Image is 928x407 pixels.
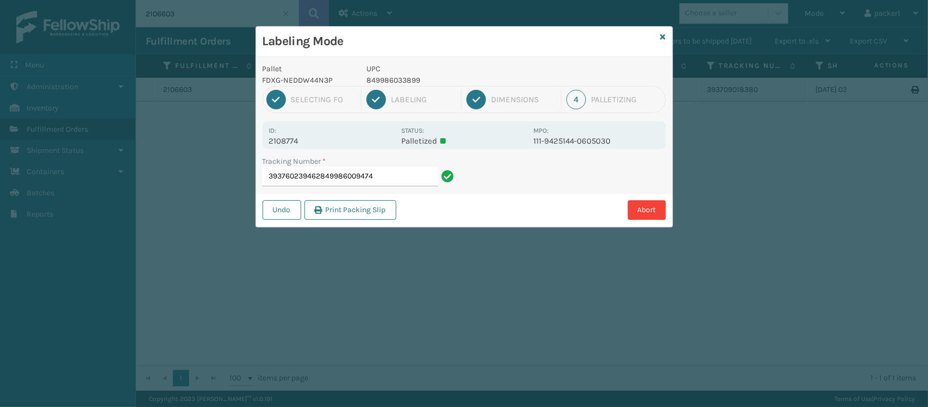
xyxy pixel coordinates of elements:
[263,63,354,75] p: Pallet
[491,95,556,104] div: Dimensions
[466,90,486,109] div: 3
[628,200,666,220] button: Abort
[366,90,386,109] div: 2
[291,95,356,104] div: Selecting FO
[566,90,586,109] div: 4
[391,95,456,104] div: Labeling
[401,136,527,146] p: Palletized
[533,136,659,146] p: 111-9425144-0605030
[591,95,662,104] div: Palletizing
[263,75,354,86] p: FDXG-NEDDW44N3P
[263,33,656,50] h3: Labeling Mode
[263,200,301,220] button: Undo
[401,127,424,134] label: Status:
[366,63,527,75] p: UPC
[263,156,326,167] label: Tracking Number
[269,127,277,134] label: Id:
[366,75,527,86] p: 849986033899
[266,90,286,109] div: 1
[269,136,395,146] p: 2108774
[304,200,396,220] button: Print Packing Slip
[533,127,549,134] label: MPO:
